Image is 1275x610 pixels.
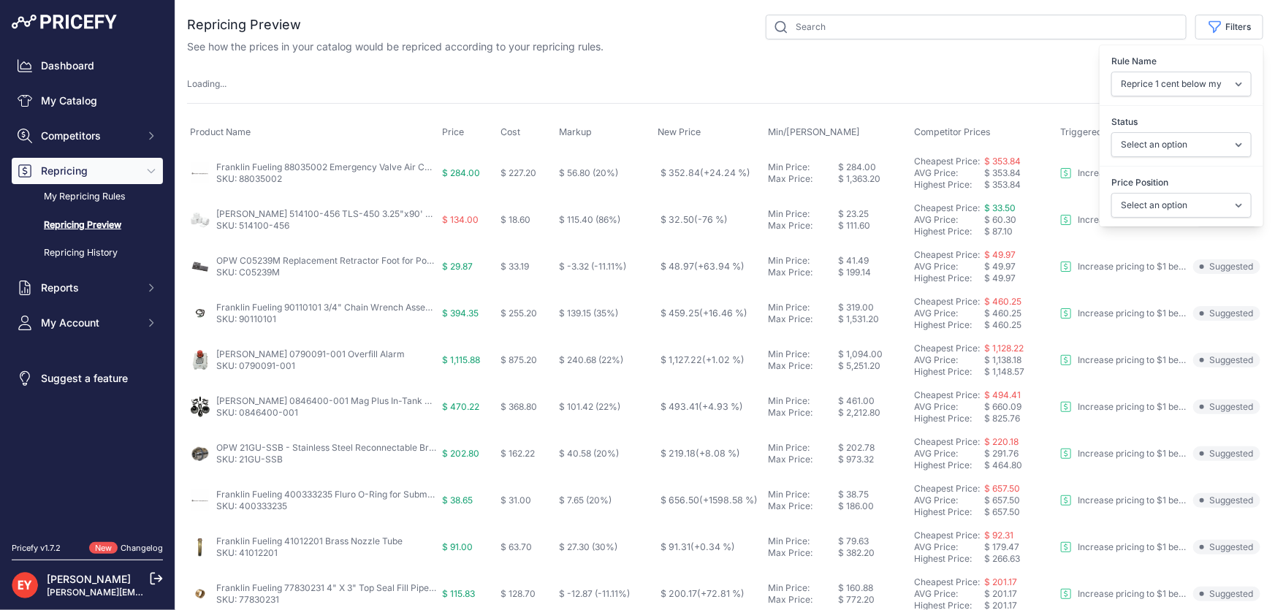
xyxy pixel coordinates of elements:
[984,483,1020,494] a: $ 657.50
[984,249,1016,260] a: $ 49.97
[1078,261,1187,272] p: Increase pricing to $1 below my cheapest competitor
[559,401,620,412] span: $ 101.42 (22%)
[914,436,980,447] a: Cheapest Price:
[1060,308,1187,319] a: Increase pricing to $1 below my cheapest competitor
[984,156,1021,167] a: $ 353.84
[1111,115,1252,129] label: Status
[41,316,137,330] span: My Account
[700,167,750,178] span: (+24.24 %)
[984,541,1054,553] div: $ 179.47
[12,53,163,525] nav: Sidebar
[89,542,118,554] span: New
[768,302,838,313] div: Min Price:
[838,489,908,500] div: $ 38.75
[914,226,972,237] a: Highest Price:
[768,208,838,220] div: Min Price:
[501,541,532,552] span: $ 63.70
[12,158,163,184] button: Repricing
[661,167,750,178] span: $ 352.84
[838,360,908,372] div: $ 5,251.20
[216,208,557,219] a: [PERSON_NAME] 514100-456 TLS-450 3.25"x90' Thermal Paper Rolls (Pack of 4)
[768,348,838,360] div: Min Price:
[768,454,838,465] div: Max Price:
[216,161,453,172] a: Franklin Fueling 88035002 Emergency Valve Air Cylinder
[1193,353,1260,367] span: Suggested
[12,275,163,301] button: Reports
[1193,259,1260,274] span: Suggested
[216,255,601,266] a: OPW C05239M Replacement Retractor Foot for Pomeco 100 Counterweight Hose Retractors
[121,543,163,553] a: Changelog
[984,296,1021,307] span: $ 460.25
[187,39,604,54] p: See how the prices in your catalog would be repriced according to your repricing rules.
[661,308,747,319] span: $ 459.25
[1078,308,1187,319] p: Increase pricing to $1 below my cheapest competitor
[768,360,838,372] div: Max Price:
[559,354,623,365] span: $ 240.68 (22%)
[442,167,480,178] span: $ 284.00
[838,255,908,267] div: $ 41.49
[559,541,617,552] span: $ 27.30 (30%)
[768,161,838,173] div: Min Price:
[838,454,908,465] div: $ 973.32
[768,442,838,454] div: Min Price:
[984,214,1054,226] div: $ 60.30
[838,313,908,325] div: $ 1,531.20
[12,88,163,114] a: My Catalog
[838,547,908,559] div: $ 382.20
[702,354,745,365] span: (+1.02 %)
[661,214,728,225] span: $ 32.50
[216,313,276,324] a: SKU: 90110101
[914,354,984,366] div: AVG Price:
[838,173,908,185] div: $ 1,363.20
[1078,401,1187,413] p: Increase pricing to $1 below my cheapest competitor
[914,319,972,330] a: Highest Price:
[914,343,980,354] a: Cheapest Price:
[768,220,838,232] div: Max Price:
[1078,167,1187,179] p: Increase pricing to $1 below my cheapest competitor
[12,184,163,210] a: My Repricing Rules
[1193,400,1260,414] span: Suggested
[914,553,972,564] a: Highest Price:
[914,202,980,213] a: Cheapest Price:
[501,401,537,412] span: $ 368.80
[216,454,283,465] a: SKU: 21GU-SSB
[41,281,137,295] span: Reports
[216,348,405,359] a: [PERSON_NAME] 0790091-001 Overfill Alarm
[914,530,980,541] a: Cheapest Price:
[838,220,908,232] div: $ 111.60
[190,126,251,137] span: Product Name
[914,249,980,260] a: Cheapest Price:
[768,489,838,500] div: Min Price:
[914,448,984,460] div: AVG Price:
[661,448,740,459] span: $ 219.18
[216,407,298,418] a: SKU: 0846400-001
[914,413,972,424] a: Highest Price:
[914,401,984,413] div: AVG Price:
[442,126,464,137] span: Price
[216,220,289,231] a: SKU: 514100-456
[501,495,531,506] span: $ 31.00
[768,535,838,547] div: Min Price:
[216,500,287,511] a: SKU: 400333235
[559,495,612,506] span: $ 7.65 (20%)
[12,542,61,554] div: Pricefy v1.7.2
[768,313,838,325] div: Max Price:
[1195,15,1263,39] button: Filters
[442,308,479,319] span: $ 394.35
[216,173,282,184] a: SKU: 88035002
[501,588,536,599] span: $ 128.70
[658,126,701,137] span: New Price
[442,354,480,365] span: $ 1,115.88
[1060,167,1187,179] a: Increase pricing to $1 below my cheapest competitor
[216,535,403,546] a: Franklin Fueling 41012201 Brass Nozzle Tube
[984,202,1016,213] span: $ 33.50
[697,588,745,599] span: (+72.81 %)
[984,389,1021,400] a: $ 494.41
[984,319,1021,330] span: $ 460.25
[442,495,473,506] span: $ 38.65
[838,302,908,313] div: $ 319.00
[501,126,520,137] span: Cost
